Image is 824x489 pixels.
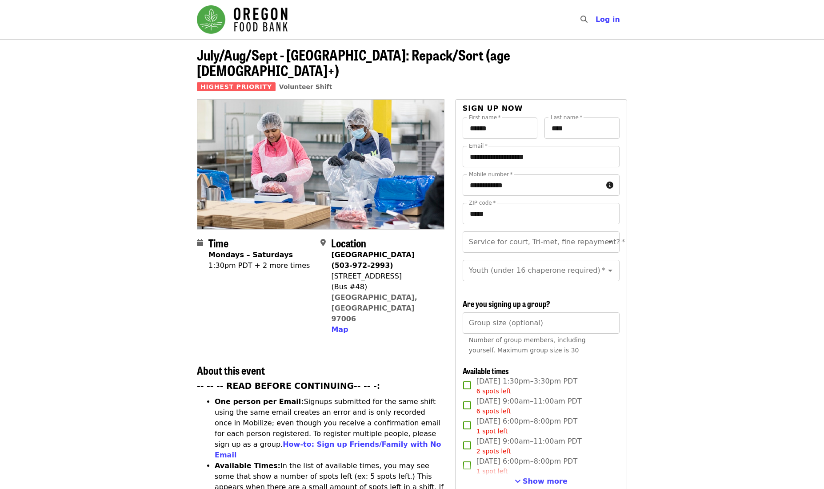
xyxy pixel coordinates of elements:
span: Highest Priority [197,82,276,91]
a: How-to: Sign up Friends/Family with No Email [215,440,441,459]
span: 6 spots left [476,408,511,415]
input: [object Object] [463,312,620,334]
li: Signups submitted for the same shift using the same email creates an error and is only recorded o... [215,396,444,461]
div: (Bus #48) [331,282,437,292]
i: map-marker-alt icon [320,238,326,247]
span: Log in [596,15,620,24]
div: 1:30pm PDT + 2 more times [208,260,310,271]
span: 6 spots left [476,388,511,395]
button: Open [604,236,616,248]
img: July/Aug/Sept - Beaverton: Repack/Sort (age 10+) organized by Oregon Food Bank [197,100,444,229]
strong: -- -- -- READ BEFORE CONTINUING-- -- -: [197,381,380,391]
label: Email [469,143,488,149]
input: Search [593,9,600,30]
i: circle-info icon [606,181,613,190]
strong: One person per Email: [215,397,304,406]
span: Are you signing up a group? [463,298,550,309]
strong: Available Times: [215,461,280,470]
input: Last name [544,117,620,139]
span: [DATE] 6:00pm–8:00pm PDT [476,416,577,436]
span: Map [331,325,348,334]
span: Time [208,235,228,251]
a: [GEOGRAPHIC_DATA], [GEOGRAPHIC_DATA] 97006 [331,293,417,323]
span: [DATE] 6:00pm–8:00pm PDT [476,456,577,476]
button: See more timeslots [515,476,568,487]
span: Available times [463,365,509,376]
button: Map [331,324,348,335]
span: 2 spots left [476,448,511,455]
input: ZIP code [463,203,620,224]
label: ZIP code [469,200,496,206]
a: Volunteer Shift [279,83,332,90]
span: About this event [197,362,265,378]
img: Oregon Food Bank - Home [197,5,288,34]
strong: Mondays – Saturdays [208,251,293,259]
span: July/Aug/Sept - [GEOGRAPHIC_DATA]: Repack/Sort (age [DEMOGRAPHIC_DATA]+) [197,44,510,81]
input: Email [463,146,620,167]
span: 1 spot left [476,428,508,435]
div: [STREET_ADDRESS] [331,271,437,282]
i: calendar icon [197,238,203,247]
label: Mobile number [469,172,512,177]
span: [DATE] 9:00am–11:00am PDT [476,436,582,456]
span: [DATE] 9:00am–11:00am PDT [476,396,582,416]
span: Show more [523,477,568,485]
input: First name [463,117,538,139]
label: First name [469,115,501,120]
button: Log in [588,11,627,28]
span: Location [331,235,366,251]
span: Number of group members, including yourself. Maximum group size is 30 [469,336,586,354]
span: Sign up now [463,104,523,113]
span: [DATE] 1:30pm–3:30pm PDT [476,376,577,396]
span: 1 spot left [476,468,508,475]
label: Last name [551,115,582,120]
strong: [GEOGRAPHIC_DATA] (503-972-2993) [331,251,414,270]
i: search icon [580,15,588,24]
button: Open [604,264,616,277]
input: Mobile number [463,174,603,196]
